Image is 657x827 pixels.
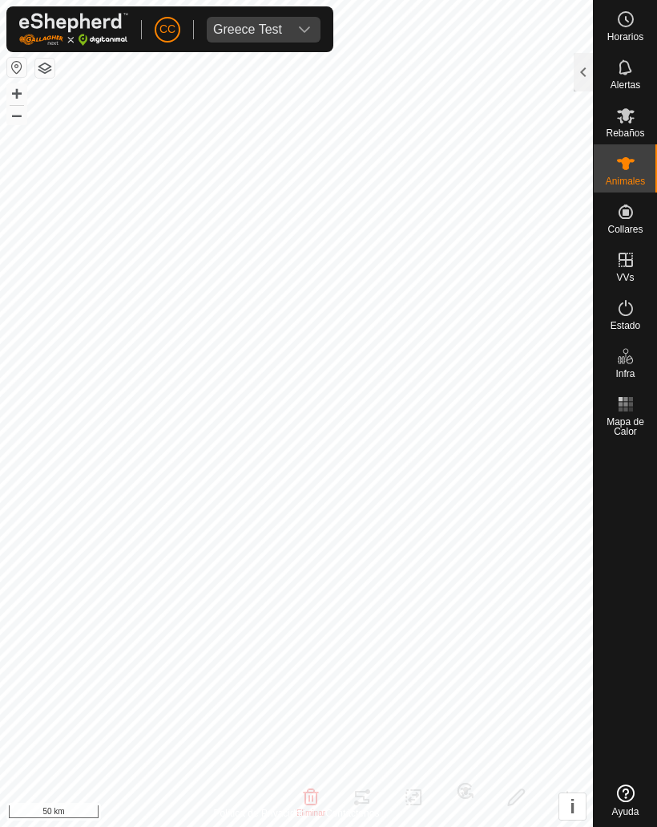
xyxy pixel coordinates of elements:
button: i [559,793,586,820]
span: Infra [615,369,635,379]
button: Restablecer Mapa [7,58,26,77]
span: Animales [606,176,645,186]
span: Greece Test [207,17,288,43]
a: Ayuda [594,778,657,823]
span: Mapa de Calor [598,417,653,436]
button: Capas del Mapa [35,59,54,78]
span: Horarios [607,32,643,42]
span: i [570,796,575,817]
a: Contáctenos [325,806,379,821]
span: Alertas [611,80,640,90]
span: VVs [616,273,634,282]
button: – [7,105,26,124]
span: Ayuda [612,807,639,817]
a: Política de Privacidad [214,806,306,821]
div: dropdown trigger [288,17,320,43]
span: CC [159,21,175,38]
span: Collares [607,225,643,234]
span: Rebaños [606,128,644,138]
img: Logo Gallagher [19,13,128,46]
button: + [7,84,26,103]
div: Greece Test [213,23,282,36]
span: Estado [611,321,640,330]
